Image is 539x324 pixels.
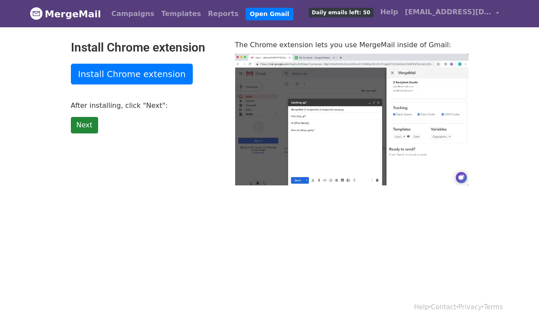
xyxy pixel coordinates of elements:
a: Install Chrome extension [71,64,193,84]
span: [EMAIL_ADDRESS][DOMAIN_NAME] [405,7,491,17]
a: [EMAIL_ADDRESS][DOMAIN_NAME] [402,3,503,24]
h2: Install Chrome extension [71,40,222,55]
span: Daily emails left: 50 [309,8,373,17]
p: After installing, click "Next": [71,101,222,110]
a: Privacy [458,303,482,311]
a: Open Gmail [246,8,293,20]
a: Next [71,117,98,133]
a: Reports [204,5,242,23]
img: MergeMail logo [30,7,43,20]
a: Help [414,303,429,311]
a: Campaigns [108,5,158,23]
a: MergeMail [30,5,101,23]
a: Daily emails left: 50 [305,3,376,21]
a: Terms [484,303,503,311]
a: Templates [158,5,204,23]
p: The Chrome extension lets you use MergeMail inside of Gmail: [235,40,469,49]
a: Contact [431,303,456,311]
a: Help [377,3,402,21]
iframe: Chat Widget [496,282,539,324]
